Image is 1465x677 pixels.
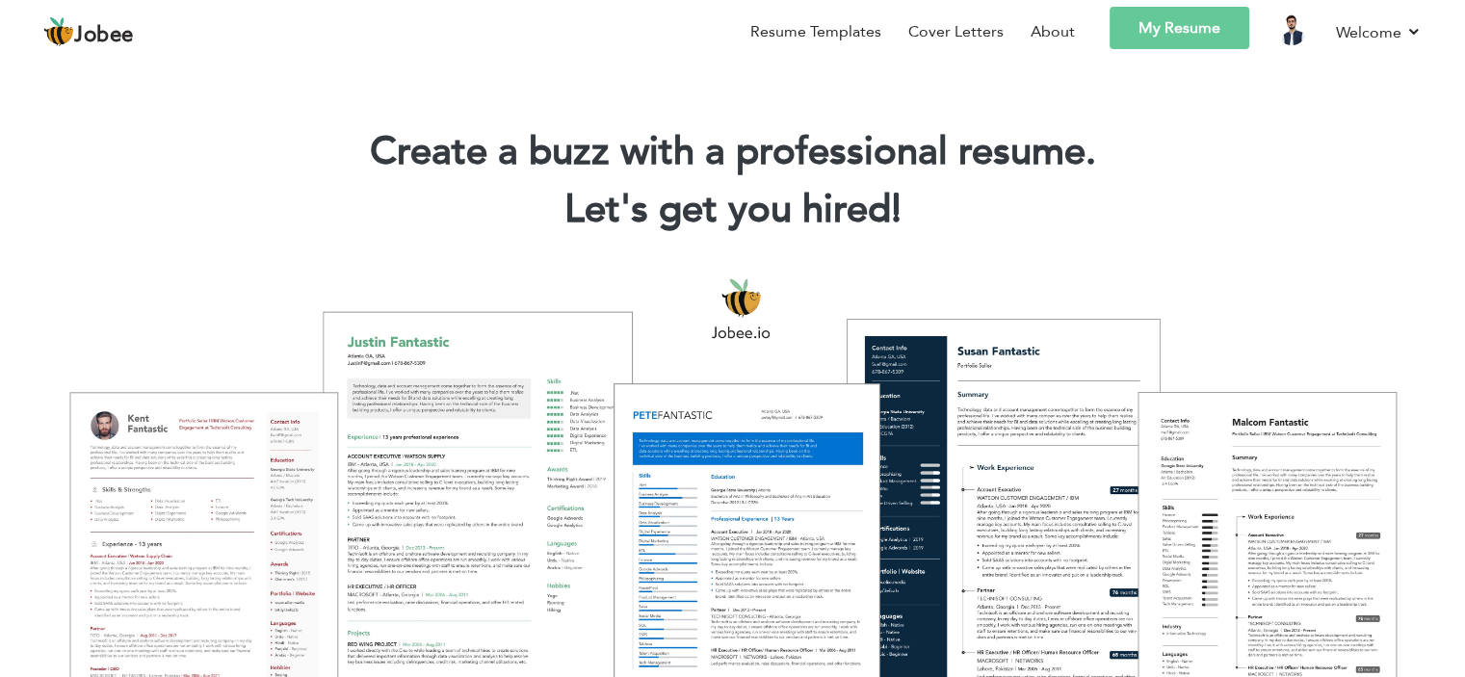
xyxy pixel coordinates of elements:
span: Jobee [74,25,134,46]
img: Profile Img [1276,14,1307,45]
a: About [1031,20,1075,43]
a: Resume Templates [750,20,881,43]
a: Cover Letters [908,20,1004,43]
img: jobee.io [43,16,74,47]
a: Jobee [43,16,134,47]
a: My Resume [1110,7,1249,49]
span: | [892,183,901,236]
h1: Create a buzz with a professional resume. [29,127,1436,177]
a: Welcome [1336,20,1422,44]
span: get you hired! [659,183,902,236]
h2: Let's [29,185,1436,235]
